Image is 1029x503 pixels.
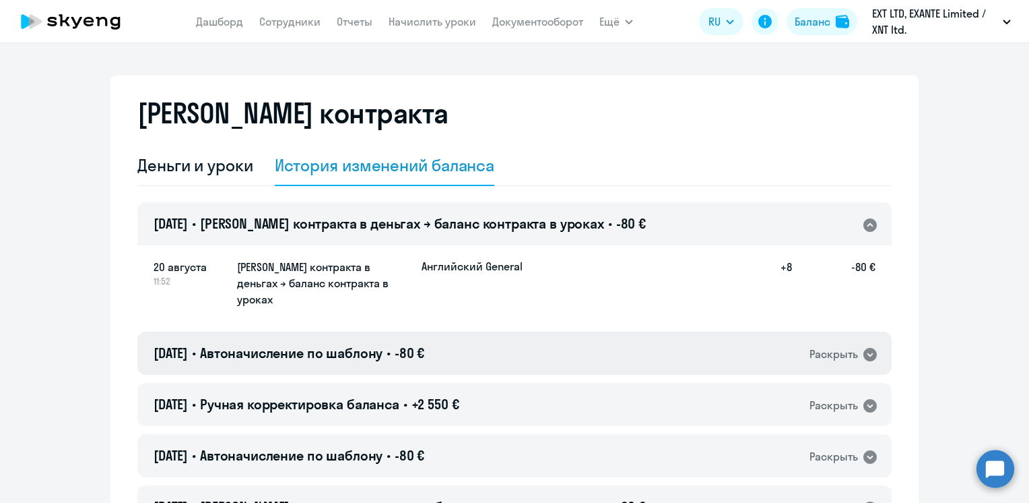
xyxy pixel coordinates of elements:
[154,215,188,232] span: [DATE]
[387,447,391,464] span: •
[809,397,858,414] div: Раскрыть
[599,8,633,35] button: Ещё
[795,13,830,30] div: Баланс
[192,396,196,413] span: •
[154,345,188,361] span: [DATE]
[196,15,243,28] a: Дашборд
[200,215,604,232] span: [PERSON_NAME] контракта в деньгах → баланс контракта в уроках
[200,345,383,361] span: Автоначисление по шаблону
[337,15,372,28] a: Отчеты
[237,259,411,307] h5: [PERSON_NAME] контракта в деньгах → баланс контракта в уроках
[699,8,743,35] button: RU
[492,15,583,28] a: Документооборот
[259,15,321,28] a: Сотрудники
[137,154,253,176] div: Деньги и уроки
[154,447,188,464] span: [DATE]
[395,447,424,464] span: -80 €
[865,5,1018,38] button: EXT LTD, ‎EXANTE Limited / XNT ltd.
[787,8,857,35] button: Балансbalance
[387,345,391,361] span: •
[389,15,476,28] a: Начислить уроки
[192,215,196,232] span: •
[809,346,858,363] div: Раскрыть
[708,13,721,30] span: RU
[616,215,646,232] span: -80 €
[154,396,188,413] span: [DATE]
[200,396,399,413] span: Ручная корректировка баланса
[154,275,226,287] span: 11:52
[403,396,407,413] span: •
[599,13,620,30] span: Ещё
[192,345,196,361] span: •
[749,259,792,309] h5: +8
[411,396,459,413] span: +2 550 €
[154,259,226,275] span: 20 августа
[137,97,449,129] h2: [PERSON_NAME] контракта
[275,154,495,176] div: История изменений баланса
[792,259,875,309] h5: -80 €
[809,448,858,465] div: Раскрыть
[608,215,612,232] span: •
[422,259,523,274] p: Английский General
[872,5,997,38] p: EXT LTD, ‎EXANTE Limited / XNT ltd.
[836,15,849,28] img: balance
[192,447,196,464] span: •
[200,447,383,464] span: Автоначисление по шаблону
[395,345,424,361] span: -80 €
